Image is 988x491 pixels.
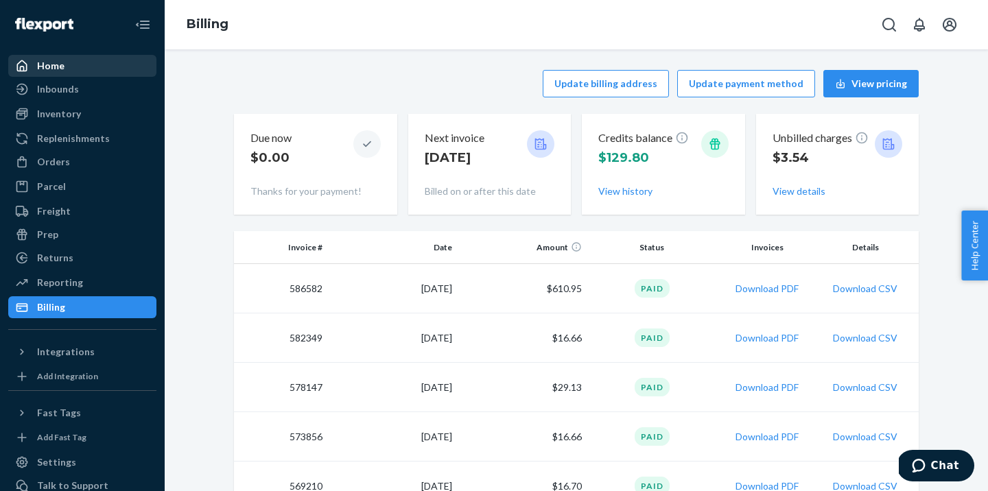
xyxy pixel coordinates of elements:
[635,427,670,446] div: Paid
[458,264,587,313] td: $610.95
[818,231,919,264] th: Details
[234,231,328,264] th: Invoice #
[37,204,71,218] div: Freight
[250,184,381,198] p: Thanks for your payment!
[15,18,73,32] img: Flexport logo
[899,450,974,484] iframe: Opens a widget where you can chat to one of our agents
[37,107,81,121] div: Inventory
[8,368,156,385] a: Add Integration
[328,412,458,462] td: [DATE]
[8,247,156,269] a: Returns
[425,184,555,198] p: Billed on or after this date
[187,16,228,32] a: Billing
[458,412,587,462] td: $16.66
[717,231,818,264] th: Invoices
[736,381,799,394] button: Download PDF
[234,412,328,462] td: 573856
[8,200,156,222] a: Freight
[328,231,458,264] th: Date
[458,363,587,412] td: $29.13
[773,184,825,198] button: View details
[833,282,897,296] button: Download CSV
[833,381,897,394] button: Download CSV
[250,130,292,146] p: Due now
[37,455,76,469] div: Settings
[8,451,156,473] a: Settings
[37,431,86,443] div: Add Fast Tag
[8,55,156,77] a: Home
[234,313,328,363] td: 582349
[37,370,98,382] div: Add Integration
[37,251,73,265] div: Returns
[458,231,587,264] th: Amount
[598,150,649,165] span: $129.80
[8,429,156,446] a: Add Fast Tag
[37,132,110,145] div: Replenishments
[8,402,156,424] button: Fast Tags
[875,11,903,38] button: Open Search Box
[234,363,328,412] td: 578147
[328,313,458,363] td: [DATE]
[425,149,484,167] p: [DATE]
[37,59,64,73] div: Home
[635,378,670,396] div: Paid
[677,70,815,97] button: Update payment method
[250,149,292,167] p: $0.00
[328,264,458,313] td: [DATE]
[8,78,156,100] a: Inbounds
[37,82,79,96] div: Inbounds
[328,363,458,412] td: [DATE]
[543,70,669,97] button: Update billing address
[736,282,799,296] button: Download PDF
[8,272,156,294] a: Reporting
[736,331,799,345] button: Download PDF
[37,276,83,289] div: Reporting
[906,11,933,38] button: Open notifications
[37,406,81,420] div: Fast Tags
[773,130,869,146] p: Unbilled charges
[129,11,156,38] button: Close Navigation
[8,296,156,318] a: Billing
[587,231,717,264] th: Status
[37,228,58,241] div: Prep
[823,70,919,97] button: View pricing
[8,103,156,125] a: Inventory
[37,155,70,169] div: Orders
[598,130,689,146] p: Credits balance
[8,224,156,245] a: Prep
[37,345,95,359] div: Integrations
[773,149,869,167] p: $3.54
[833,331,897,345] button: Download CSV
[8,176,156,197] a: Parcel
[936,11,963,38] button: Open account menu
[234,264,328,313] td: 586582
[37,300,65,314] div: Billing
[425,130,484,146] p: Next invoice
[635,279,670,298] div: Paid
[8,151,156,173] a: Orders
[736,430,799,444] button: Download PDF
[598,184,652,198] button: View history
[8,128,156,149] a: Replenishments
[961,211,988,280] button: Help Center
[458,313,587,363] td: $16.66
[8,341,156,363] button: Integrations
[176,5,239,45] ol: breadcrumbs
[635,328,670,347] div: Paid
[833,430,897,444] button: Download CSV
[37,180,66,193] div: Parcel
